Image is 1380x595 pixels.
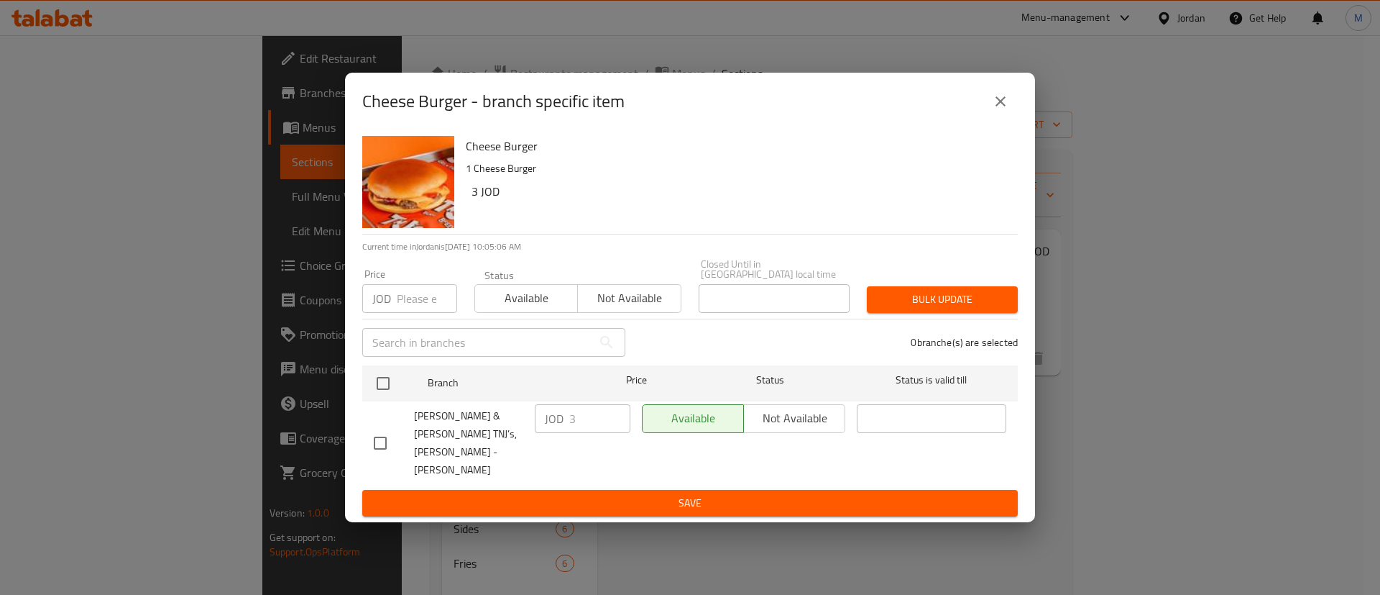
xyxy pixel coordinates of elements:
[589,371,684,389] span: Price
[362,328,592,357] input: Search in branches
[857,371,1006,389] span: Status is valid till
[696,371,845,389] span: Status
[362,490,1018,517] button: Save
[545,410,563,427] p: JOD
[414,407,523,479] span: [PERSON_NAME] & [PERSON_NAME] TNJ’s, [PERSON_NAME] - [PERSON_NAME]
[867,286,1018,313] button: Bulk update
[397,284,457,313] input: Please enter price
[569,404,630,433] input: Please enter price
[374,494,1006,512] span: Save
[911,335,1018,350] p: 0 branche(s) are selected
[878,291,1006,309] span: Bulk update
[466,136,1006,156] h6: Cheese Burger
[983,84,1018,119] button: close
[577,284,681,313] button: Not available
[372,290,391,307] p: JOD
[481,288,572,309] span: Available
[584,288,675,309] span: Not available
[471,181,1006,201] h6: 3 JOD
[362,136,454,228] img: Cheese Burger
[428,374,577,392] span: Branch
[362,240,1018,253] p: Current time in Jordan is [DATE] 10:05:06 AM
[362,90,625,113] h2: Cheese Burger - branch specific item
[474,284,578,313] button: Available
[466,160,1006,178] p: 1 Cheese Burger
